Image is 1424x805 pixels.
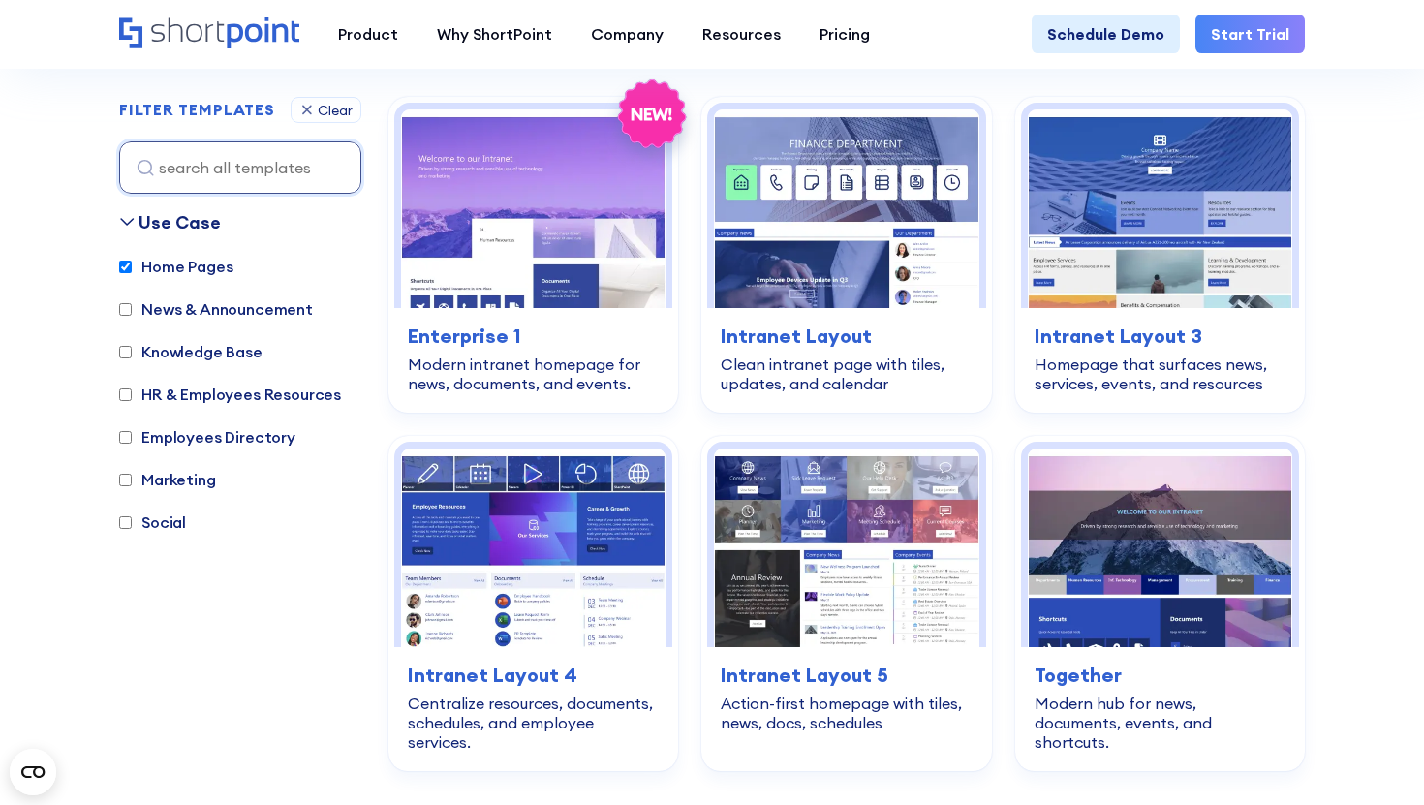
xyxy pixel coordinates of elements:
div: Centralize resources, documents, schedules, and employee services. [408,694,659,752]
label: HR & Employees Resources [119,383,341,406]
h3: Intranet Layout 4 [408,661,659,690]
h3: Intranet Layout [721,322,972,351]
div: Resources [702,22,781,46]
a: Home [119,17,299,50]
div: Action-first homepage with tiles, news, docs, schedules [721,694,972,732]
h3: Enterprise 1 [408,322,659,351]
h2: FILTER TEMPLATES [119,102,275,119]
img: Intranet Layout 3 – SharePoint Homepage Template: Homepage that surfaces news, services, events, ... [1028,109,1292,308]
a: Intranet Layout 5 – SharePoint Page Template: Action-first homepage with tiles, news, docs, sched... [701,436,991,771]
input: search all templates [119,141,361,194]
div: Clean intranet page with tiles, updates, and calendar [721,355,972,393]
a: Intranet Layout 3 – SharePoint Homepage Template: Homepage that surfaces news, services, events, ... [1015,97,1305,413]
div: Clear [318,104,353,117]
input: HR & Employees Resources [119,388,132,401]
label: News & Announcement [119,297,313,321]
button: Open CMP widget [10,749,56,795]
h3: Intranet Layout 5 [721,661,972,690]
label: Knowledge Base [119,340,263,363]
a: Intranet Layout 4 – Intranet Page Template: Centralize resources, documents, schedules, and emplo... [388,436,678,771]
input: Knowledge Base [119,346,132,358]
h3: Together [1035,661,1285,690]
a: Schedule Demo [1032,15,1180,53]
label: Home Pages [119,255,232,278]
a: Product [319,15,418,53]
img: Intranet Layout 5 – SharePoint Page Template: Action-first homepage with tiles, news, docs, sched... [714,449,978,647]
input: Home Pages [119,261,132,273]
div: Pricing [820,22,870,46]
label: Employees Directory [119,425,295,449]
label: Marketing [119,468,216,491]
label: Social [119,511,186,534]
div: Why ShortPoint [437,22,552,46]
a: Pricing [800,15,889,53]
input: Social [119,516,132,529]
img: Together – Intranet Homepage Template: Modern hub for news, documents, events, and shortcuts. [1028,449,1292,647]
input: Marketing [119,474,132,486]
iframe: Chat Widget [1327,712,1424,805]
div: Use Case [139,209,221,235]
a: Enterprise 1 – SharePoint Homepage Template: Modern intranet homepage for news, documents, and ev... [388,97,678,413]
input: Employees Directory [119,431,132,444]
input: News & Announcement [119,303,132,316]
img: Intranet Layout 4 – Intranet Page Template: Centralize resources, documents, schedules, and emplo... [401,449,666,647]
div: Company [591,22,664,46]
a: Resources [683,15,800,53]
h3: Intranet Layout 3 [1035,322,1285,351]
div: Modern hub for news, documents, events, and shortcuts. [1035,694,1285,752]
div: Modern intranet homepage for news, documents, and events. [408,355,659,393]
a: Company [572,15,683,53]
img: Enterprise 1 – SharePoint Homepage Template: Modern intranet homepage for news, documents, and ev... [401,109,666,308]
div: Homepage that surfaces news, services, events, and resources [1035,355,1285,393]
a: Why ShortPoint [418,15,572,53]
div: Product [338,22,398,46]
a: Intranet Layout – SharePoint Page Design: Clean intranet page with tiles, updates, and calendarIn... [701,97,991,413]
img: Intranet Layout – SharePoint Page Design: Clean intranet page with tiles, updates, and calendar [714,109,978,308]
a: Together – Intranet Homepage Template: Modern hub for news, documents, events, and shortcuts.Toge... [1015,436,1305,771]
a: Start Trial [1195,15,1305,53]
